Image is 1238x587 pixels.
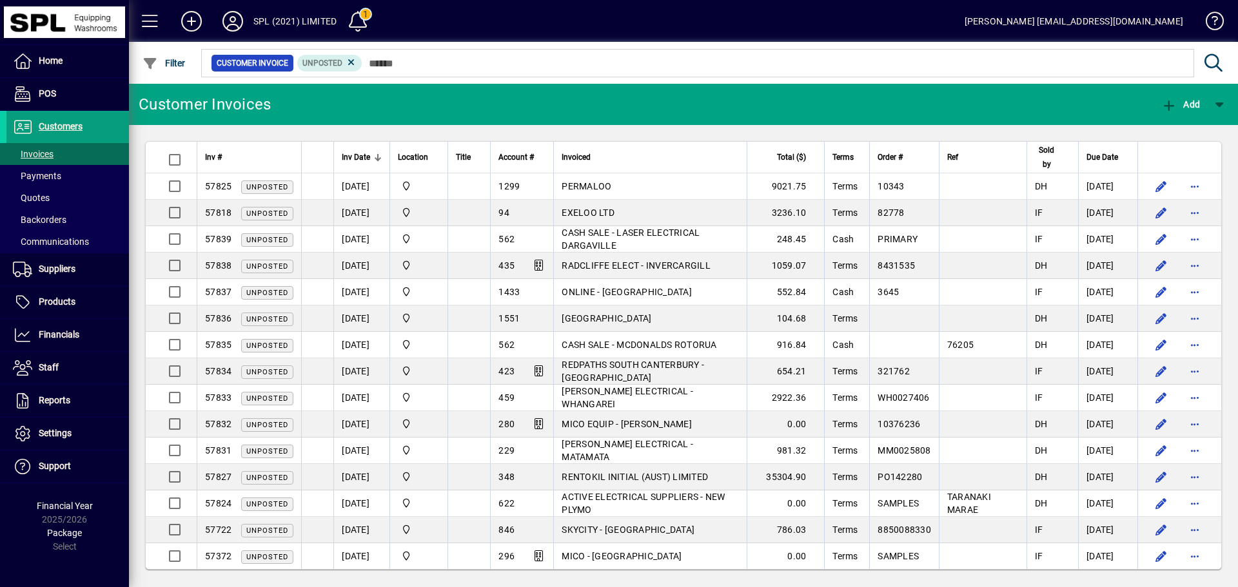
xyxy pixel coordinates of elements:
[498,260,515,271] span: 435
[1078,490,1137,517] td: [DATE]
[1184,255,1205,276] button: More options
[1151,546,1172,566] button: Edit
[832,260,858,271] span: Terms
[878,366,910,376] span: 321762
[498,287,520,297] span: 1433
[832,366,858,376] span: Terms
[747,173,824,200] td: 9021.75
[398,258,440,273] span: SPL (2021) Limited
[205,181,231,191] span: 57825
[1035,340,1048,350] span: DH
[333,305,389,332] td: [DATE]
[246,553,288,561] span: Unposted
[747,490,824,517] td: 0.00
[246,474,288,482] span: Unposted
[13,171,61,181] span: Payments
[297,55,362,72] mat-chip: Customer Invoice Status: Unposted
[1078,358,1137,385] td: [DATE]
[1184,361,1205,381] button: More options
[1035,419,1048,429] span: DH
[1184,414,1205,434] button: More options
[6,286,129,318] a: Products
[398,232,440,246] span: SPL (2021) Limited
[1035,260,1048,271] span: DH
[1151,176,1172,197] button: Edit
[398,496,440,510] span: SPL (2021) Limited
[398,417,440,431] span: SPL (2021) Limited
[13,236,89,247] span: Communications
[398,523,440,537] span: SPL (2021) Limited
[878,472,922,482] span: PO142280
[1151,387,1172,408] button: Edit
[333,438,389,464] td: [DATE]
[562,524,694,535] span: SKYCITY - [GEOGRAPHIC_DATA]
[333,226,389,253] td: [DATE]
[246,342,288,350] span: Unposted
[832,287,854,297] span: Cash
[1184,308,1205,329] button: More options
[1035,524,1043,535] span: IF
[1151,229,1172,249] button: Edit
[1184,202,1205,223] button: More options
[398,390,440,405] span: SPL (2021) Limited
[1184,493,1205,514] button: More options
[832,472,858,482] span: Terms
[398,364,440,378] span: SPL (2021) Limited
[205,260,231,271] span: 57838
[398,150,428,164] span: Location
[1035,234,1043,244] span: IF
[205,340,231,350] span: 57835
[1184,229,1205,249] button: More options
[13,215,66,225] span: Backorders
[832,392,858,403] span: Terms
[878,287,899,297] span: 3645
[878,234,918,244] span: PRIMARY
[6,319,129,351] a: Financials
[747,411,824,438] td: 0.00
[1151,202,1172,223] button: Edit
[6,143,129,165] a: Invoices
[1078,385,1137,411] td: [DATE]
[1078,411,1137,438] td: [DATE]
[1078,173,1137,200] td: [DATE]
[212,10,253,33] button: Profile
[1078,200,1137,226] td: [DATE]
[333,385,389,411] td: [DATE]
[878,524,931,535] span: 8850088330
[747,200,824,226] td: 3236.10
[398,150,440,164] div: Location
[878,392,929,403] span: WH0027406
[832,234,854,244] span: Cash
[39,362,59,372] span: Staff
[333,279,389,305] td: [DATE]
[562,150,591,164] span: Invoiced
[878,207,904,218] span: 82778
[39,88,56,99] span: POS
[246,526,288,535] span: Unposted
[342,150,370,164] span: Inv Date
[1184,334,1205,355] button: More options
[747,332,824,358] td: 916.84
[1161,99,1200,110] span: Add
[777,150,806,164] span: Total ($)
[498,181,520,191] span: 1299
[217,57,288,70] span: Customer Invoice
[498,234,515,244] span: 562
[205,392,231,403] span: 57833
[498,150,545,164] div: Account #
[205,313,231,323] span: 57836
[398,179,440,193] span: SPL (2021) Limited
[253,11,337,32] div: SPL (2021) LIMITED
[205,551,231,561] span: 57372
[1035,498,1048,508] span: DH
[498,207,509,218] span: 94
[1158,93,1203,116] button: Add
[246,183,288,191] span: Unposted
[205,207,231,218] span: 57818
[333,200,389,226] td: [DATE]
[205,472,231,482] span: 57827
[246,394,288,403] span: Unposted
[139,52,189,75] button: Filter
[39,329,79,340] span: Financials
[13,149,54,159] span: Invoices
